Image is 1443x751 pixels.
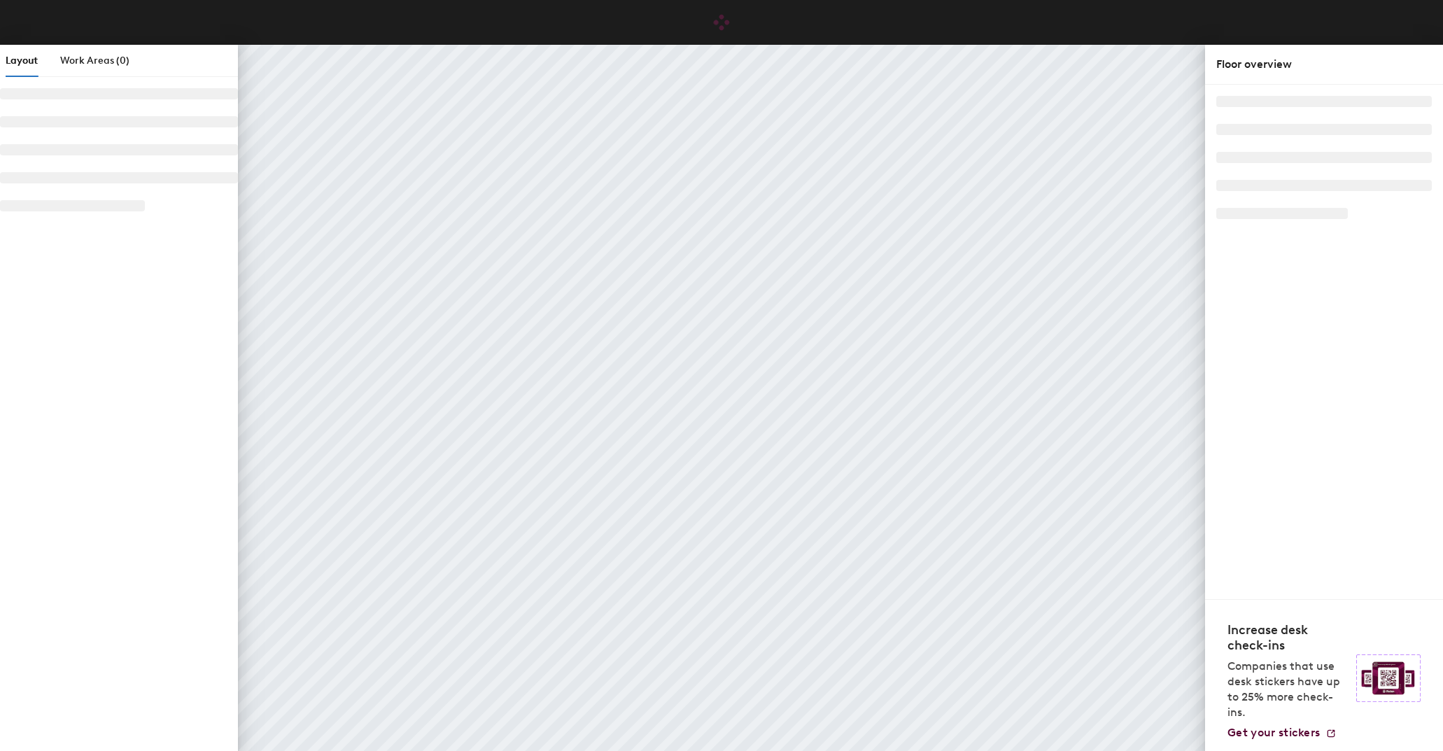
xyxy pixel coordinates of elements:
[6,55,38,66] span: Layout
[1216,56,1432,73] div: Floor overview
[1227,726,1320,739] span: Get your stickers
[1227,622,1348,653] h4: Increase desk check-ins
[60,55,129,66] span: Work Areas (0)
[1227,726,1337,740] a: Get your stickers
[1356,654,1421,702] img: Sticker logo
[1227,659,1348,720] p: Companies that use desk stickers have up to 25% more check-ins.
